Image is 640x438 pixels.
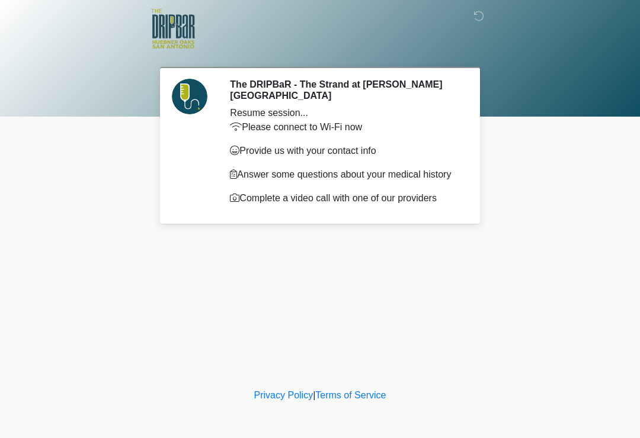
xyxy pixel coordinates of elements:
img: Agent Avatar [172,79,207,114]
a: Privacy Policy [254,390,313,400]
p: Complete a video call with one of our providers [230,191,459,205]
p: Provide us with your contact info [230,144,459,158]
p: Answer some questions about your medical history [230,168,459,182]
h2: The DRIPBaR - The Strand at [PERSON_NAME][GEOGRAPHIC_DATA] [230,79,459,101]
div: Resume session... [230,106,459,120]
a: | [313,390,315,400]
p: Please connect to Wi-Fi now [230,120,459,134]
a: Terms of Service [315,390,386,400]
img: The DRIPBaR - The Strand at Huebner Oaks Logo [151,9,195,49]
